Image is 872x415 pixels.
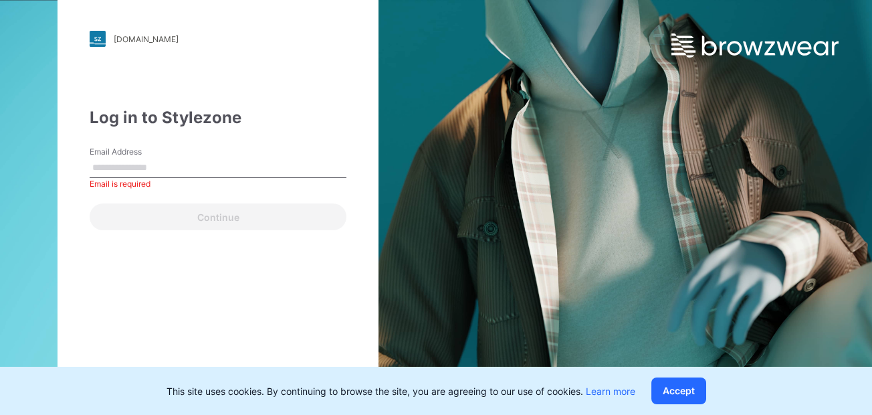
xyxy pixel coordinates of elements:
img: stylezone-logo.562084cfcfab977791bfbf7441f1a819.svg [90,31,106,47]
a: Learn more [586,386,635,397]
div: Email is required [90,178,346,190]
img: browzwear-logo.e42bd6dac1945053ebaf764b6aa21510.svg [671,33,839,58]
div: Log in to Stylezone [90,106,346,130]
label: Email Address [90,146,183,158]
a: [DOMAIN_NAME] [90,31,346,47]
p: This site uses cookies. By continuing to browse the site, you are agreeing to our use of cookies. [167,384,635,398]
div: [DOMAIN_NAME] [114,34,179,44]
button: Accept [651,378,706,404]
